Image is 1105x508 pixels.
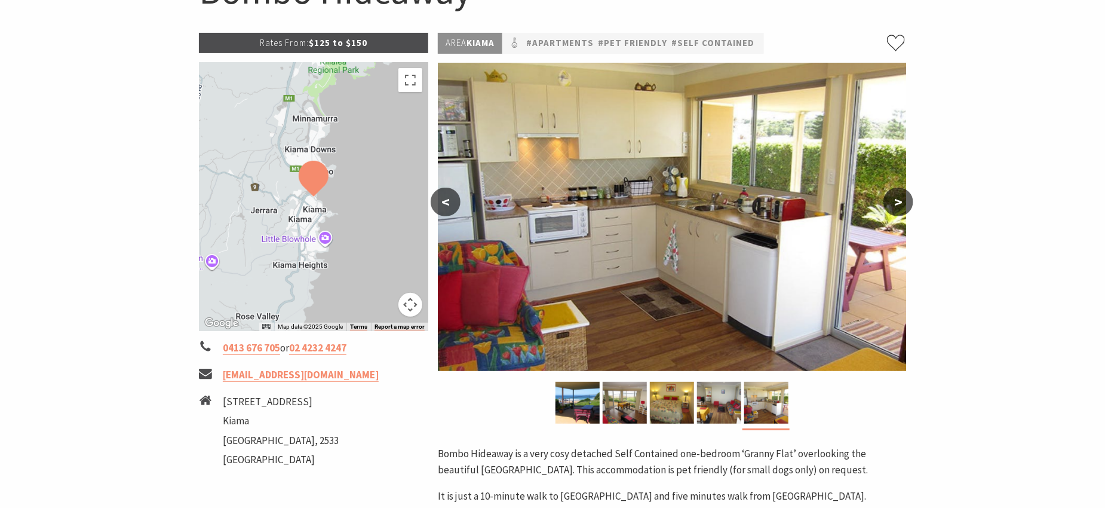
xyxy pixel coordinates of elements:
[199,340,428,356] li: or
[650,382,694,424] img: Bombo Hideaway
[199,33,428,53] p: $125 to $150
[223,341,280,355] a: 0413 676 705
[398,68,422,92] button: Toggle fullscreen view
[526,36,594,51] a: #Apartments
[603,382,647,424] img: Bombo Hideaway
[223,368,379,382] a: [EMAIL_ADDRESS][DOMAIN_NAME]
[350,323,367,330] a: Terms (opens in new tab)
[598,36,667,51] a: #Pet Friendly
[438,33,502,54] p: Kiama
[289,341,346,355] a: 02 4232 4247
[262,323,271,331] button: Keyboard shortcuts
[438,63,907,371] img: Bombo Hideaway
[223,394,339,410] li: [STREET_ADDRESS]
[555,382,600,424] img: Bombo Hideaway
[223,452,339,468] li: [GEOGRAPHIC_DATA]
[446,37,466,48] span: Area
[260,37,309,48] span: Rates From:
[375,323,425,330] a: Report a map error
[883,188,913,216] button: >
[202,316,241,331] a: Open this area in Google Maps (opens a new window)
[223,413,339,429] li: Kiama
[431,188,461,216] button: <
[278,323,343,330] span: Map data ©2025 Google
[671,36,754,51] a: #Self Contained
[438,446,906,478] p: Bombo Hideaway is a very cosy detached Self Contained one-bedroom ‘Granny Flat’ overlooking the b...
[398,293,422,317] button: Map camera controls
[202,316,241,331] img: Google
[744,382,788,424] img: Bombo Hideaway
[697,382,741,424] img: Bombo Hideaway
[438,488,906,504] p: It is just a 10-minute walk to [GEOGRAPHIC_DATA] and five minutes walk from [GEOGRAPHIC_DATA].
[223,433,339,449] li: [GEOGRAPHIC_DATA], 2533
